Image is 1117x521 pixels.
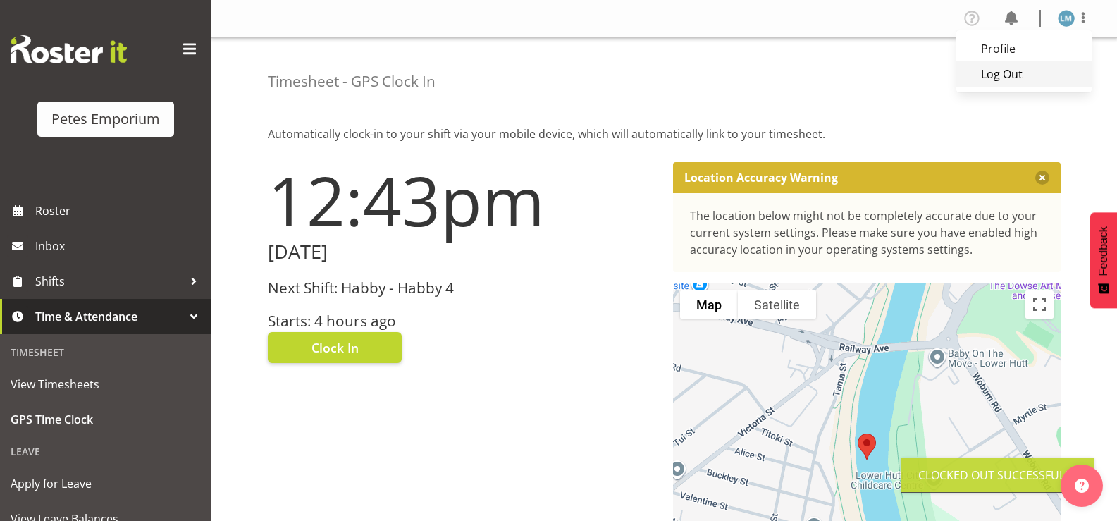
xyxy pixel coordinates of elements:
span: Inbox [35,235,204,257]
div: Leave [4,437,208,466]
h3: Starts: 4 hours ago [268,313,656,329]
a: GPS Time Clock [4,402,208,437]
h3: Next Shift: Habby - Habby 4 [268,280,656,296]
h2: [DATE] [268,241,656,263]
span: Feedback [1097,226,1110,276]
button: Clock In [268,332,402,363]
button: Close message [1035,171,1049,185]
div: Clocked out Successfully [918,467,1077,484]
p: Location Accuracy Warning [684,171,838,185]
img: help-xxl-2.png [1075,479,1089,493]
span: Apply for Leave [11,473,201,494]
span: Clock In [311,338,359,357]
a: View Timesheets [4,367,208,402]
p: Automatically clock-in to your shift via your mobile device, which will automatically link to you... [268,125,1061,142]
button: Show satellite imagery [738,290,816,319]
span: GPS Time Clock [11,409,201,430]
button: Toggle fullscreen view [1025,290,1054,319]
div: The location below might not be completely accurate due to your current system settings. Please m... [690,207,1044,258]
div: Petes Emporium [51,109,160,130]
a: Log Out [956,61,1092,87]
a: Profile [956,36,1092,61]
span: Roster [35,200,204,221]
button: Feedback - Show survey [1090,212,1117,308]
span: Shifts [35,271,183,292]
img: Rosterit website logo [11,35,127,63]
img: lianne-morete5410.jpg [1058,10,1075,27]
button: Show street map [680,290,738,319]
a: Apply for Leave [4,466,208,501]
span: View Timesheets [11,374,201,395]
div: Timesheet [4,338,208,367]
h4: Timesheet - GPS Clock In [268,73,436,90]
span: Time & Attendance [35,306,183,327]
h1: 12:43pm [268,162,656,238]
